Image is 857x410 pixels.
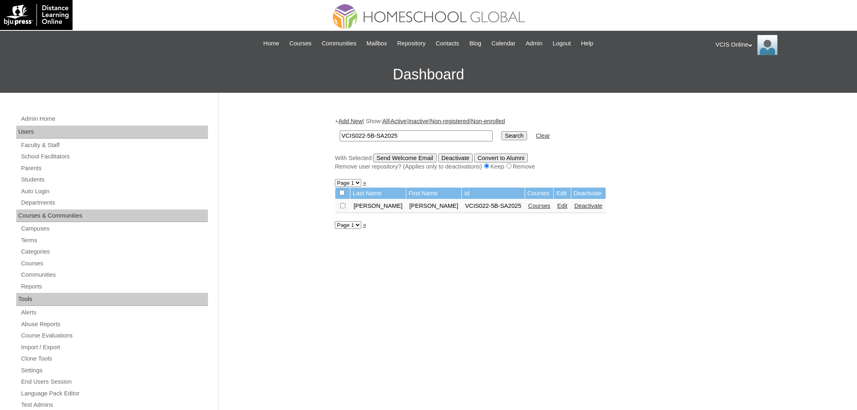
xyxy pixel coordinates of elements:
[462,188,525,199] td: Id
[363,222,366,228] a: »
[406,188,462,199] td: First Name
[408,118,429,124] a: Inactive
[716,35,849,55] div: VCIS Online
[373,154,437,162] input: Send Welcome Email
[317,39,360,48] a: Communities
[335,154,736,171] div: With Selected:
[340,130,493,141] input: Search
[20,270,208,280] a: Communities
[474,154,528,162] input: Convert to Alumni
[20,377,208,387] a: End Users Session
[20,354,208,364] a: Clone Tools
[491,39,515,48] span: Calendar
[20,140,208,150] a: Faculty & Staff
[20,319,208,329] a: Abuse Reports
[259,39,283,48] a: Home
[20,307,208,318] a: Alerts
[16,126,208,139] div: Users
[430,118,469,124] a: Non-registered
[264,39,279,48] span: Home
[20,114,208,124] a: Admin Home
[390,118,407,124] a: Active
[20,258,208,269] a: Courses
[397,39,426,48] span: Repository
[289,39,312,48] span: Courses
[335,162,736,171] div: Remove user repository? (Applies only to deactivations) Keep Remove
[366,39,387,48] span: Mailbox
[20,163,208,173] a: Parents
[536,132,550,139] a: Clear
[335,117,736,171] div: + | Show: | | | |
[20,342,208,352] a: Import / Export
[465,39,485,48] a: Blog
[438,154,473,162] input: Deactivate
[20,198,208,208] a: Departments
[574,203,602,209] a: Deactivate
[321,39,356,48] span: Communities
[522,39,547,48] a: Admin
[20,282,208,292] a: Reports
[350,188,406,199] td: Last Name
[339,118,362,124] a: Add New
[20,389,208,399] a: Language Pack Editor
[528,203,551,209] a: Courses
[462,199,525,213] td: VCIS022-5B-SA2025
[20,152,208,162] a: School Facilitators
[406,199,462,213] td: [PERSON_NAME]
[471,118,505,124] a: Non-enrolled
[525,188,554,199] td: Courses
[469,39,481,48] span: Blog
[382,118,389,124] a: All
[20,365,208,376] a: Settings
[757,35,778,55] img: VCIS Online Admin
[571,188,606,199] td: Deactivate
[548,39,575,48] a: Logout
[501,131,527,140] input: Search
[16,209,208,222] div: Courses & Communities
[553,39,571,48] span: Logout
[20,247,208,257] a: Categories
[487,39,519,48] a: Calendar
[20,175,208,185] a: Students
[362,39,391,48] a: Mailbox
[20,331,208,341] a: Course Evaluations
[20,224,208,234] a: Campuses
[436,39,459,48] span: Contacts
[285,39,316,48] a: Courses
[20,186,208,196] a: Auto Login
[393,39,430,48] a: Repository
[4,4,69,26] img: logo-white.png
[16,293,208,306] div: Tools
[4,56,853,93] h3: Dashboard
[577,39,597,48] a: Help
[557,203,567,209] a: Edit
[432,39,463,48] a: Contacts
[350,199,406,213] td: [PERSON_NAME]
[363,179,366,186] a: »
[581,39,593,48] span: Help
[526,39,543,48] span: Admin
[20,235,208,246] a: Terms
[554,188,570,199] td: Edit
[20,400,208,410] a: Test Admins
